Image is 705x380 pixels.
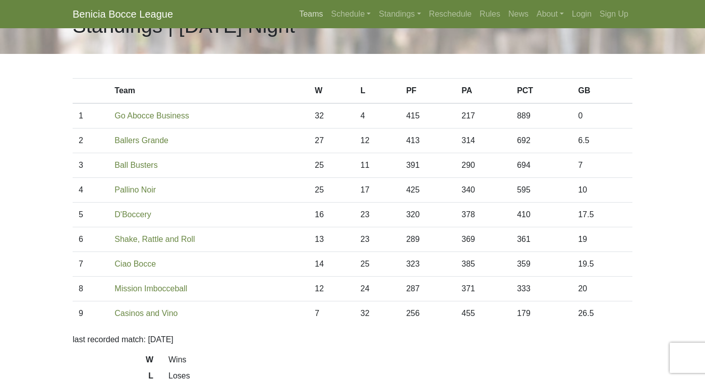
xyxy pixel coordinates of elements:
td: 16 [309,203,355,227]
td: 8 [73,277,108,301]
td: 5 [73,203,108,227]
a: Ballers Grande [114,136,168,145]
td: 32 [355,301,400,326]
td: 333 [511,277,572,301]
td: 369 [455,227,511,252]
td: 25 [309,178,355,203]
th: PF [400,79,455,104]
a: Reschedule [425,4,476,24]
a: Casinos and Vino [114,309,178,318]
a: D'Boccery [114,210,151,219]
a: About [533,4,568,24]
td: 361 [511,227,572,252]
th: W [309,79,355,104]
td: 595 [511,178,572,203]
td: 19 [572,227,632,252]
td: 378 [455,203,511,227]
td: 6.5 [572,129,632,153]
td: 6 [73,227,108,252]
td: 287 [400,277,455,301]
th: Team [108,79,309,104]
td: 217 [455,103,511,129]
a: Teams [295,4,327,24]
td: 25 [355,252,400,277]
td: 23 [355,227,400,252]
td: 19.5 [572,252,632,277]
td: 3 [73,153,108,178]
td: 17 [355,178,400,203]
a: Shake, Rattle and Roll [114,235,195,243]
td: 320 [400,203,455,227]
td: 11 [355,153,400,178]
td: 391 [400,153,455,178]
td: 415 [400,103,455,129]
td: 13 [309,227,355,252]
a: Login [568,4,596,24]
td: 12 [309,277,355,301]
td: 23 [355,203,400,227]
td: 10 [572,178,632,203]
td: 7 [73,252,108,277]
a: News [504,4,533,24]
td: 455 [455,301,511,326]
a: Pallino Noir [114,185,156,194]
a: Ball Busters [114,161,157,169]
td: 26.5 [572,301,632,326]
td: 410 [511,203,572,227]
td: 17.5 [572,203,632,227]
td: 371 [455,277,511,301]
td: 889 [511,103,572,129]
td: 413 [400,129,455,153]
a: Mission Imbocceball [114,284,187,293]
td: 323 [400,252,455,277]
td: 14 [309,252,355,277]
td: 12 [355,129,400,153]
td: 692 [511,129,572,153]
a: Standings [375,4,425,24]
td: 289 [400,227,455,252]
td: 7 [572,153,632,178]
td: 385 [455,252,511,277]
a: Sign Up [596,4,632,24]
td: 694 [511,153,572,178]
td: 1 [73,103,108,129]
td: 7 [309,301,355,326]
td: 256 [400,301,455,326]
a: Benicia Bocce League [73,4,173,24]
a: Rules [476,4,504,24]
a: Go Abocce Business [114,111,189,120]
td: 4 [73,178,108,203]
td: 25 [309,153,355,178]
td: 32 [309,103,355,129]
th: L [355,79,400,104]
a: Schedule [327,4,375,24]
dd: Wins [161,354,640,366]
td: 179 [511,301,572,326]
td: 0 [572,103,632,129]
td: 290 [455,153,511,178]
td: 4 [355,103,400,129]
td: 425 [400,178,455,203]
td: 359 [511,252,572,277]
th: PA [455,79,511,104]
p: last recorded match: [DATE] [73,334,632,346]
a: Ciao Bocce [114,260,156,268]
td: 2 [73,129,108,153]
th: GB [572,79,632,104]
td: 314 [455,129,511,153]
th: PCT [511,79,572,104]
td: 340 [455,178,511,203]
td: 9 [73,301,108,326]
td: 20 [572,277,632,301]
dt: W [65,354,161,370]
td: 24 [355,277,400,301]
td: 27 [309,129,355,153]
